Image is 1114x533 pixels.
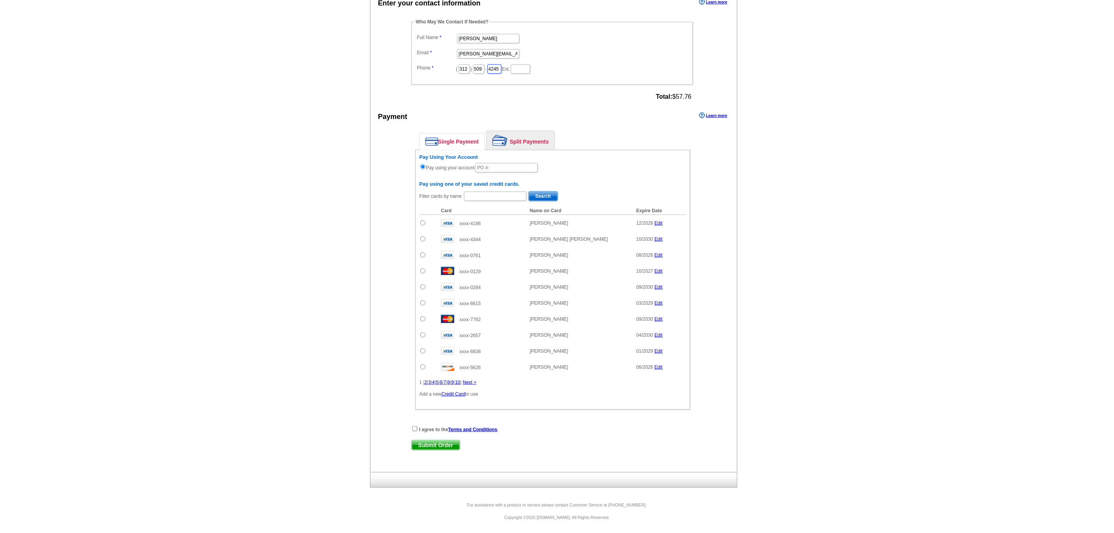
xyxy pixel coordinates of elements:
[492,135,508,146] img: split-payment.png
[441,363,454,371] img: disc.gif
[420,133,485,150] a: Single Payment
[636,252,653,258] span: 08/2026
[441,283,454,291] img: visa.gif
[425,380,427,385] a: 2
[632,207,686,215] th: Expire Date
[530,300,569,306] span: [PERSON_NAME]
[655,300,663,306] a: Edit
[415,18,489,25] legend: Who May We Contact If Needed?
[463,380,476,385] a: Next >
[441,219,454,227] img: visa.gif
[448,427,498,432] a: Terms and Conditions
[415,62,689,75] dd: ( ) - Ext.
[441,331,454,339] img: visa.gif
[636,236,653,242] span: 10/2030
[459,269,481,274] span: xxxx-0129
[425,137,438,146] img: single-payment.png
[432,380,435,385] a: 4
[455,380,460,385] a: 10
[655,284,663,290] a: Edit
[441,235,454,243] img: visa.gif
[441,347,454,355] img: visa.gif
[699,112,727,119] a: Learn more
[448,380,450,385] a: 8
[459,317,481,322] span: xxxx-7782
[419,427,499,432] strong: I agree to the .
[420,391,686,398] p: Add a new to use
[530,316,569,322] span: [PERSON_NAME]
[636,364,653,370] span: 06/2026
[441,391,465,397] a: Credit Card
[444,380,446,385] a: 7
[459,301,481,306] span: xxxx-6615
[440,380,443,385] a: 6
[528,191,558,201] button: Search
[655,316,663,322] a: Edit
[529,192,558,201] span: Search
[420,379,686,386] div: 1 | | | | | | | | | |
[655,236,663,242] a: Edit
[655,252,663,258] a: Edit
[459,333,481,338] span: xxxx-2657
[636,332,653,338] span: 04/2030
[459,253,481,258] span: xxxx-0761
[417,34,456,41] label: Full Name
[441,251,454,259] img: visa.gif
[459,365,481,370] span: xxxx-5626
[441,267,454,275] img: mast.gif
[530,348,569,354] span: [PERSON_NAME]
[412,441,460,450] span: Submit Order
[526,207,632,215] th: Name on Card
[636,348,653,354] span: 01/2029
[636,268,653,274] span: 10/2027
[655,332,663,338] a: Edit
[636,284,653,290] span: 09/2030
[636,316,653,322] span: 09/2030
[487,131,554,150] a: Split Payments
[417,49,456,56] label: Email
[958,352,1114,533] iframe: LiveChat chat widget
[459,221,481,226] span: xxxx-4196
[459,285,481,290] span: xxxx-0284
[530,220,569,226] span: [PERSON_NAME]
[655,348,663,354] a: Edit
[420,154,686,160] h6: Pay Using Your Account
[441,315,454,323] img: mast.gif
[417,64,456,71] label: Phone
[441,299,454,307] img: visa.gif
[530,332,569,338] span: [PERSON_NAME]
[459,349,481,354] span: xxxx-6838
[437,207,526,215] th: Card
[530,284,569,290] span: [PERSON_NAME]
[420,181,686,187] h6: Pay using one of your saved credit cards.
[655,268,663,274] a: Edit
[530,268,569,274] span: [PERSON_NAME]
[530,252,569,258] span: [PERSON_NAME]
[428,380,431,385] a: 3
[530,364,569,370] span: [PERSON_NAME]
[530,236,608,242] span: [PERSON_NAME] [PERSON_NAME]
[436,380,439,385] a: 5
[451,380,454,385] a: 9
[420,193,462,200] label: Filter cards by name
[656,93,672,100] strong: Total:
[636,300,653,306] span: 03/2029
[475,163,538,172] input: PO #:
[420,154,686,173] div: Pay using your account
[656,93,691,100] span: $57.76
[378,112,407,122] div: Payment
[459,237,481,242] span: xxxx-4344
[655,364,663,370] a: Edit
[655,220,663,226] a: Edit
[636,220,653,226] span: 12/2028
